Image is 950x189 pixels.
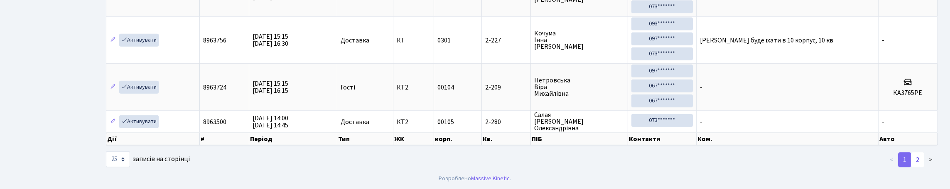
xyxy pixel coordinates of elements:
[337,133,393,145] th: Тип
[697,133,879,145] th: Ком.
[106,133,200,145] th: Дії
[482,133,530,145] th: Кв.
[534,77,625,97] span: Петровська Віра Михайлівна
[628,133,696,145] th: Контакти
[437,36,451,45] span: 0301
[437,83,454,92] span: 00104
[341,119,369,125] span: Доставка
[119,81,159,94] a: Активувати
[249,133,337,145] th: Період
[882,36,884,45] span: -
[397,119,431,125] span: КТ2
[253,79,288,95] span: [DATE] 15:15 [DATE] 16:15
[898,152,911,167] a: 1
[439,174,511,183] div: Розроблено .
[882,89,934,97] h5: КА3765РЕ
[106,152,190,167] label: записів на сторінці
[534,30,625,50] span: Кочума Інна [PERSON_NAME]
[534,112,625,132] span: Салая [PERSON_NAME] Олександрівна
[700,117,702,127] span: -
[341,84,355,91] span: Гості
[434,133,482,145] th: корп.
[203,83,226,92] span: 8963724
[203,36,226,45] span: 8963756
[253,114,288,130] span: [DATE] 14:00 [DATE] 14:45
[879,133,938,145] th: Авто
[700,36,833,45] span: [PERSON_NAME] буде їхати в 10 корпус, 10 кв
[341,37,369,44] span: Доставка
[924,152,938,167] a: >
[106,152,130,167] select: записів на сторінці
[485,37,527,44] span: 2-227
[485,84,527,91] span: 2-209
[437,117,454,127] span: 00105
[393,133,434,145] th: ЖК
[200,133,249,145] th: #
[531,133,628,145] th: ПІБ
[882,117,884,127] span: -
[203,117,226,127] span: 8963500
[119,115,159,128] a: Активувати
[700,83,702,92] span: -
[397,37,431,44] span: КТ
[485,119,527,125] span: 2-280
[471,174,510,183] a: Massive Kinetic
[253,32,288,48] span: [DATE] 15:15 [DATE] 16:30
[119,34,159,47] a: Активувати
[397,84,431,91] span: КТ2
[911,152,924,167] a: 2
